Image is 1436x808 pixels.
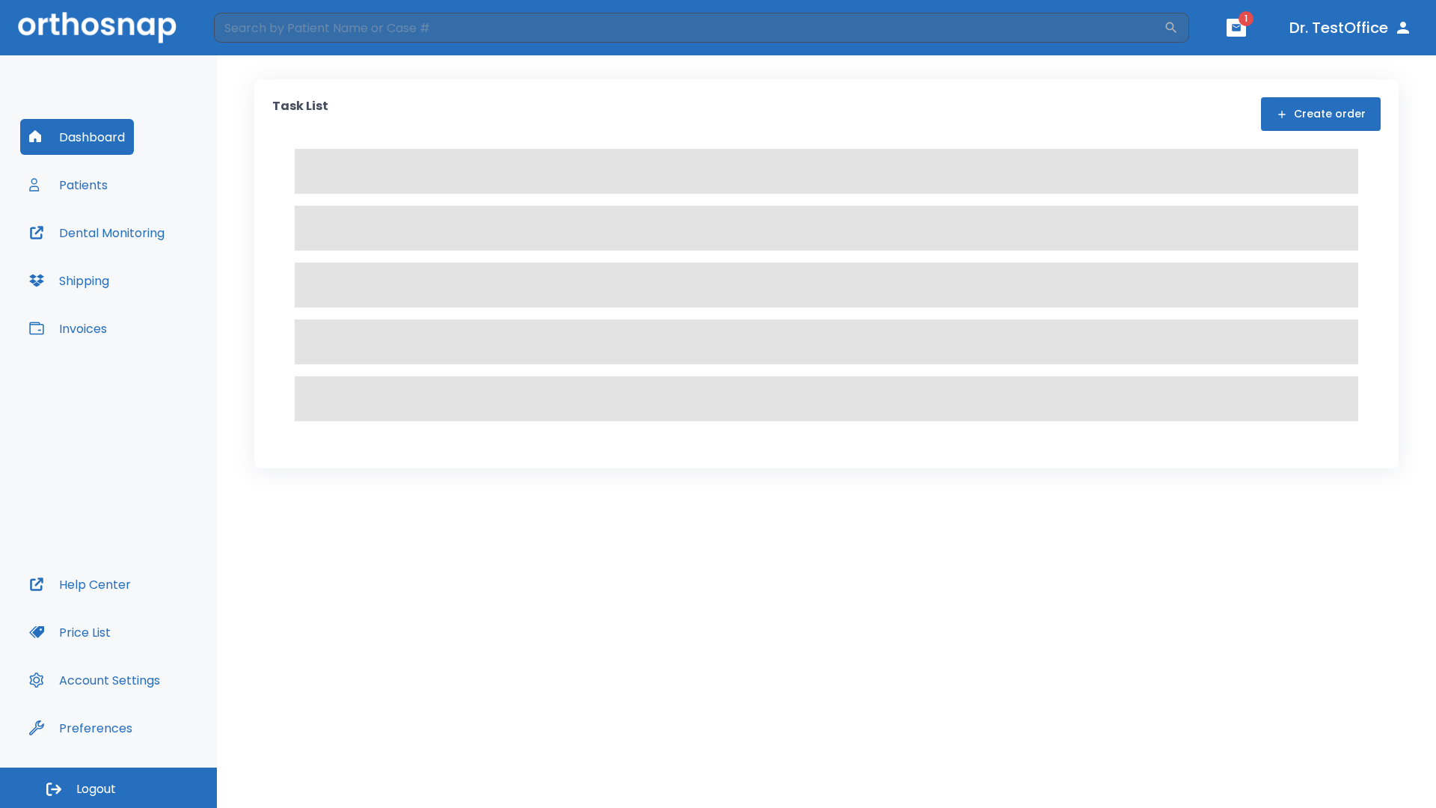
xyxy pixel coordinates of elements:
p: Task List [272,97,328,131]
button: Preferences [20,710,141,746]
button: Account Settings [20,662,169,698]
button: Dental Monitoring [20,215,174,251]
button: Price List [20,614,120,650]
button: Shipping [20,263,118,299]
span: 1 [1239,11,1254,26]
span: Logout [76,781,116,798]
button: Create order [1261,97,1381,131]
img: Orthosnap [18,12,177,43]
button: Patients [20,167,117,203]
input: Search by Patient Name or Case # [214,13,1164,43]
button: Help Center [20,566,140,602]
button: Dr. TestOffice [1283,14,1418,41]
button: Dashboard [20,119,134,155]
button: Invoices [20,310,116,346]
